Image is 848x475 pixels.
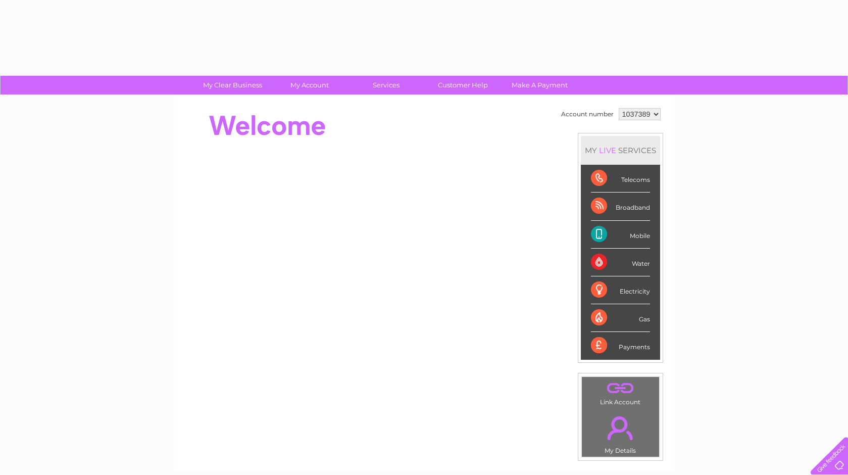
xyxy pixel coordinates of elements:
[591,276,650,304] div: Electricity
[581,408,660,457] td: My Details
[191,76,274,94] a: My Clear Business
[591,193,650,220] div: Broadband
[498,76,581,94] a: Make A Payment
[591,332,650,359] div: Payments
[581,136,660,165] div: MY SERVICES
[559,106,616,123] td: Account number
[268,76,351,94] a: My Account
[591,165,650,193] div: Telecoms
[581,376,660,408] td: Link Account
[421,76,505,94] a: Customer Help
[591,304,650,332] div: Gas
[584,379,657,397] a: .
[584,410,657,446] a: .
[591,221,650,249] div: Mobile
[597,146,618,155] div: LIVE
[344,76,428,94] a: Services
[591,249,650,276] div: Water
